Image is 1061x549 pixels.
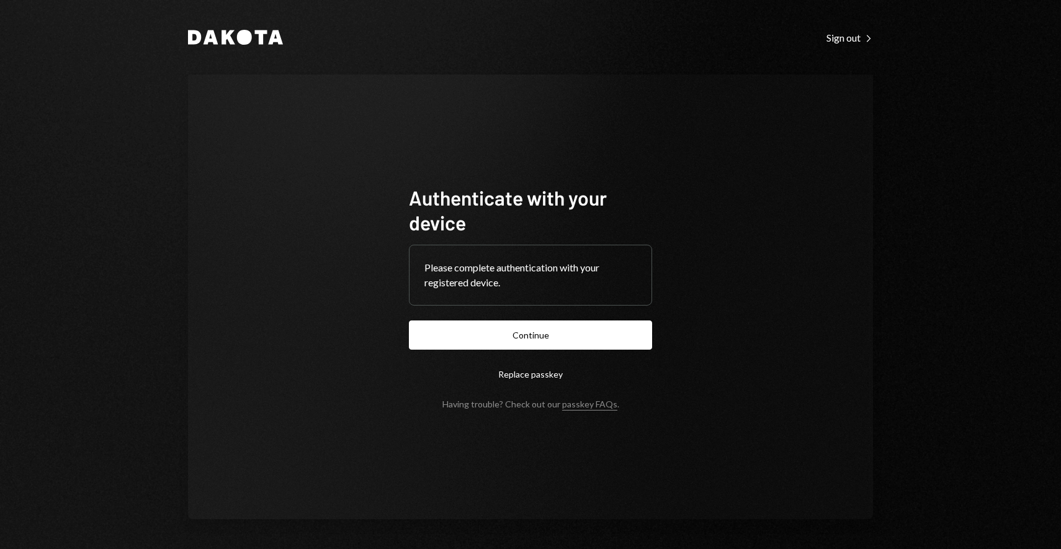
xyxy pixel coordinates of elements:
[409,185,652,235] h1: Authenticate with your device
[562,399,617,411] a: passkey FAQs
[826,30,873,44] a: Sign out
[826,32,873,44] div: Sign out
[424,260,637,290] div: Please complete authentication with your registered device.
[409,360,652,389] button: Replace passkey
[442,399,619,409] div: Having trouble? Check out our .
[409,320,652,350] button: Continue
